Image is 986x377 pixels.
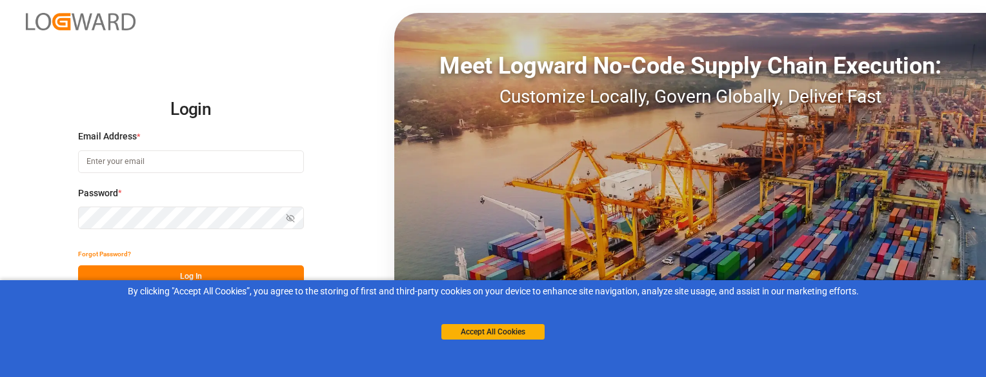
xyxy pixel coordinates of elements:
input: Enter your email [78,150,304,173]
button: Accept All Cookies [441,324,545,340]
span: Password [78,187,118,200]
button: Log In [78,265,304,288]
h2: Login [78,89,304,130]
div: Customize Locally, Govern Globally, Deliver Fast [394,83,986,110]
div: Meet Logward No-Code Supply Chain Execution: [394,48,986,83]
span: Email Address [78,130,137,143]
button: Forgot Password? [78,243,131,265]
div: By clicking "Accept All Cookies”, you agree to the storing of first and third-party cookies on yo... [9,285,977,298]
img: Logward_new_orange.png [26,13,136,30]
